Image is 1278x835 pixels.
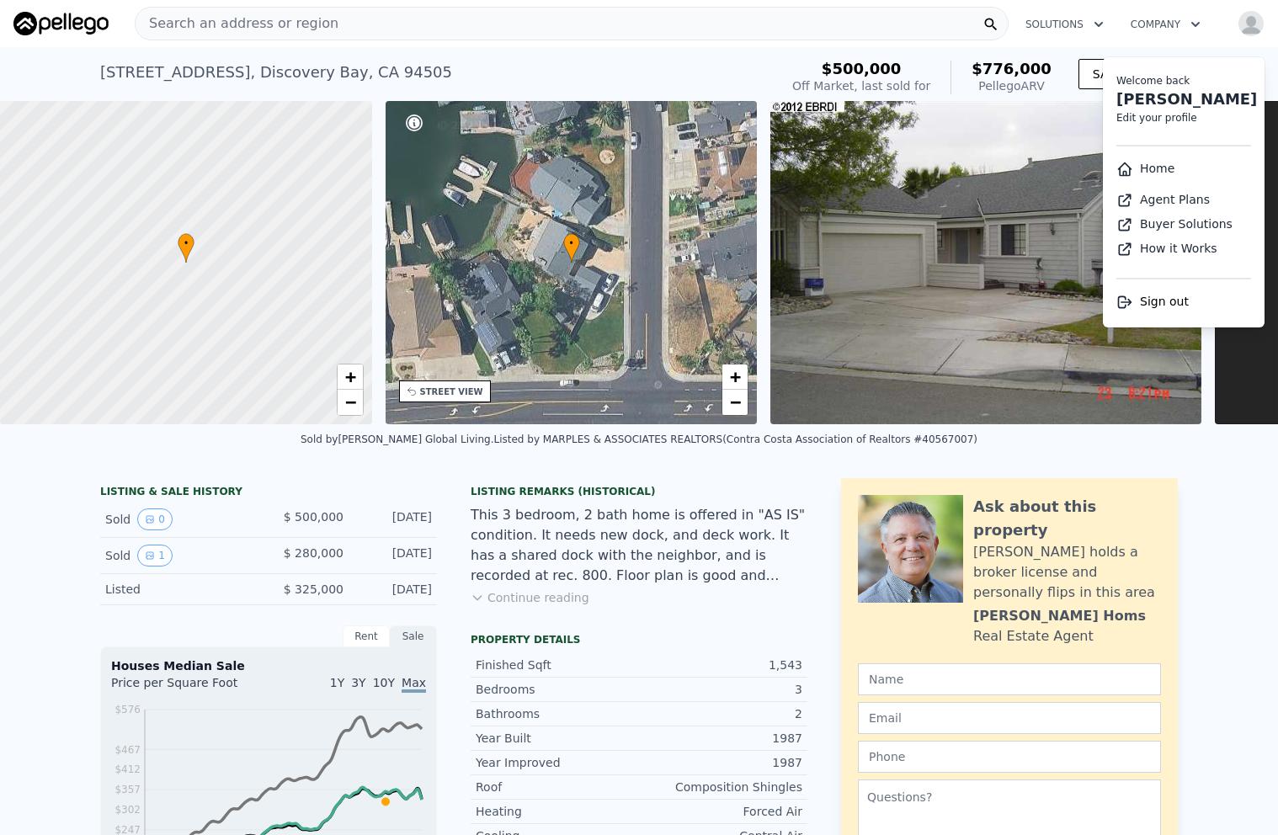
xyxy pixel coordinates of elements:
span: − [344,391,355,412]
div: Year Built [476,730,639,747]
button: View historical data [137,545,173,566]
div: Listed [105,581,255,598]
span: • [178,236,194,251]
div: [STREET_ADDRESS] , Discovery Bay , CA 94505 [100,61,452,84]
a: Agent Plans [1116,193,1210,206]
div: Houses Median Sale [111,657,426,674]
a: Zoom in [722,364,748,390]
span: $ 325,000 [284,582,343,596]
div: Year Improved [476,754,639,771]
a: Zoom out [338,390,363,415]
div: Sold by [PERSON_NAME] Global Living . [301,433,494,445]
span: Sign out [1140,295,1189,308]
span: − [730,391,741,412]
input: Email [858,702,1161,734]
div: 1,543 [639,657,802,673]
div: LISTING & SALE HISTORY [100,485,437,502]
span: Max [402,676,426,693]
div: [DATE] [357,581,432,598]
div: Roof [476,779,639,795]
div: Listing Remarks (Historical) [471,485,807,498]
span: $776,000 [972,60,1052,77]
button: View historical data [137,508,173,530]
tspan: $412 [114,763,141,775]
button: Company [1117,9,1214,40]
tspan: $302 [114,804,141,816]
div: Bedrooms [476,681,639,698]
span: 3Y [351,676,365,689]
a: Buyer Solutions [1116,217,1233,231]
div: Rent [343,625,390,647]
a: [PERSON_NAME] [1116,90,1257,108]
a: Zoom in [338,364,363,390]
div: • [563,233,580,263]
span: Search an address or region [136,13,338,34]
div: Sold [105,545,255,566]
tspan: $576 [114,704,141,715]
div: [PERSON_NAME] holds a broker license and personally flips in this area [973,542,1161,603]
span: $ 280,000 [284,546,343,560]
div: Welcome back [1116,74,1251,88]
div: 1987 [639,730,802,747]
img: Sale: 5262026 Parcel: 39309069 [770,101,1201,424]
button: Sign out [1116,293,1189,311]
div: Ask about this property [973,495,1161,542]
a: Zoom out [722,390,748,415]
span: $ 500,000 [284,510,343,524]
span: + [730,366,741,387]
div: Listed by MARPLES & ASSOCIATES REALTORS (Contra Costa Association of Realtors #40567007) [493,433,977,445]
div: Composition Shingles [639,779,802,795]
div: STREET VIEW [420,386,483,398]
div: [DATE] [357,508,432,530]
input: Phone [858,741,1161,773]
tspan: $357 [114,784,141,795]
div: This 3 bedroom, 2 bath home is offered in "AS IS" condition. It needs new dock, and deck work. It... [471,505,807,586]
a: Home [1116,162,1174,175]
tspan: $467 [114,744,141,756]
div: Finished Sqft [476,657,639,673]
div: Real Estate Agent [973,626,1094,646]
div: [DATE] [357,545,432,566]
div: 3 [639,681,802,698]
div: Sold [105,508,255,530]
div: Heating [476,803,639,820]
div: [PERSON_NAME] Homs [973,606,1146,626]
div: Price per Square Foot [111,674,269,701]
span: • [563,236,580,251]
a: Edit your profile [1116,112,1197,124]
span: 1Y [330,676,344,689]
div: Bathrooms [476,705,639,722]
div: 1987 [639,754,802,771]
div: Pellego ARV [972,77,1052,94]
div: Off Market, last sold for [792,77,930,94]
span: $500,000 [822,60,902,77]
span: 10Y [373,676,395,689]
div: Forced Air [639,803,802,820]
span: + [344,366,355,387]
img: Pellego [13,12,109,35]
div: • [178,233,194,263]
div: 2 [639,705,802,722]
button: Continue reading [471,589,589,606]
div: Sale [390,625,437,647]
button: Solutions [1012,9,1117,40]
a: How it Works [1116,242,1217,255]
input: Name [858,663,1161,695]
img: avatar [1238,10,1265,37]
button: SAVE [1078,59,1137,89]
div: Property details [471,633,807,646]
